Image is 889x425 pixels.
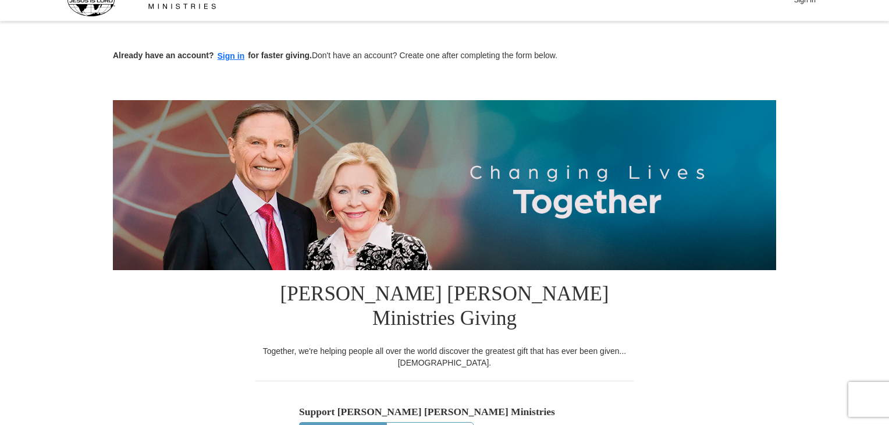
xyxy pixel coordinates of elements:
[255,345,634,369] div: Together, we're helping people all over the world discover the greatest gift that has ever been g...
[113,49,776,63] p: Don't have an account? Create one after completing the form below.
[214,49,248,63] button: Sign in
[299,406,590,418] h5: Support [PERSON_NAME] [PERSON_NAME] Ministries
[113,51,312,60] strong: Already have an account? for faster giving.
[255,270,634,345] h1: [PERSON_NAME] [PERSON_NAME] Ministries Giving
